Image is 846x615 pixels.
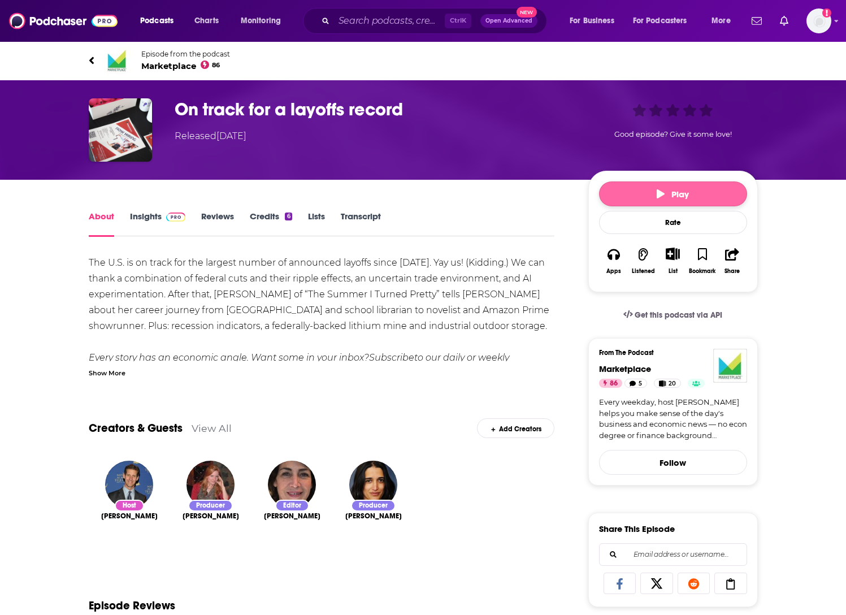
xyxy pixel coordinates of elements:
[345,512,402,521] a: Sitara Nieves
[654,379,681,388] a: 20
[186,461,235,509] img: Bridget Bodnar
[704,12,745,30] button: open menu
[714,573,747,594] a: Copy Link
[717,240,747,281] button: Share
[141,60,230,71] span: Marketplace
[632,268,655,275] div: Listened
[599,363,651,374] a: Marketplace
[806,8,831,33] button: Show profile menu
[9,10,118,32] img: Podchaser - Follow, Share and Rate Podcasts
[806,8,831,33] span: Logged in as clareliening
[626,12,704,30] button: open menu
[285,213,292,220] div: 6
[101,512,158,521] span: [PERSON_NAME]
[657,189,689,200] span: Play
[599,349,738,357] h3: From The Podcast
[140,13,173,29] span: Podcasts
[175,129,246,143] div: Released [DATE]
[166,213,186,222] img: Podchaser Pro
[640,573,673,594] a: Share on X/Twitter
[711,13,731,29] span: More
[609,544,737,565] input: Email address or username...
[250,211,292,237] a: Credits6
[130,211,186,237] a: InsightsPodchaser Pro
[89,599,175,613] h3: Episode Reviews
[614,301,732,329] a: Get this podcast via API
[689,268,715,275] div: Bookmark
[314,8,558,34] div: Search podcasts, credits, & more...
[89,421,183,435] a: Creators & Guests
[89,47,423,74] a: MarketplaceEpisode from the podcastMarketplace86
[747,11,766,31] a: Show notifications dropdown
[669,267,678,275] div: List
[89,211,114,237] a: About
[194,13,219,29] span: Charts
[517,7,537,18] span: New
[624,379,647,388] a: 5
[132,12,188,30] button: open menu
[822,8,831,18] svg: Add a profile image
[101,512,158,521] a: Kai Ryssdal
[233,12,296,30] button: open menu
[105,461,153,509] img: Kai Ryssdal
[806,8,831,33] img: User Profile
[606,268,621,275] div: Apps
[349,461,397,509] a: Sitara Nieves
[610,378,618,389] span: 86
[599,181,747,206] button: Play
[183,512,239,521] a: Bridget Bodnar
[661,248,684,260] button: Show More Button
[89,352,369,363] em: Every story has an economic angle. Want some in your inbox?
[212,63,220,68] span: 86
[724,268,740,275] div: Share
[175,98,570,120] h1: On track for a layoffs record
[141,50,230,58] span: Episode from the podcast
[599,450,747,475] button: Follow
[268,461,316,509] img: Betsy Streisand
[264,512,320,521] a: Betsy Streisand
[599,543,747,566] div: Search followers
[614,130,732,138] span: Good episode? Give it some love!
[334,12,445,30] input: Search podcasts, credits, & more...
[562,12,628,30] button: open menu
[570,13,614,29] span: For Business
[89,255,555,429] div: The U.S. is on track for the largest number of announced layoffs since [DATE]. Yay us! (Kidding.)...
[115,500,144,512] div: Host
[639,378,642,389] span: 5
[635,310,722,320] span: Get this podcast via API
[188,500,233,512] div: Producer
[201,211,234,237] a: Reviews
[103,47,131,74] img: Marketplace
[89,98,152,162] img: On track for a layoffs record
[445,14,471,28] span: Ctrl K
[351,500,396,512] div: Producer
[604,573,636,594] a: Share on Facebook
[775,11,793,31] a: Show notifications dropdown
[599,379,622,388] a: 86
[688,240,717,281] button: Bookmark
[485,18,532,24] span: Open Advanced
[633,13,687,29] span: For Podcasters
[599,397,747,441] a: Every weekday, host [PERSON_NAME] helps you make sense of the day's business and economic news — ...
[275,500,309,512] div: Editor
[628,240,658,281] button: Listened
[192,422,232,434] a: View All
[658,240,687,281] div: Show More ButtonList
[183,512,239,521] span: [PERSON_NAME]
[89,352,509,379] em: to our daily or weekly newsletter.
[241,13,281,29] span: Monitoring
[599,240,628,281] button: Apps
[345,512,402,521] span: [PERSON_NAME]
[341,211,381,237] a: Transcript
[713,349,747,383] img: Marketplace
[369,352,414,363] a: Subscribe
[308,211,325,237] a: Lists
[669,378,676,389] span: 20
[599,523,675,534] h3: Share This Episode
